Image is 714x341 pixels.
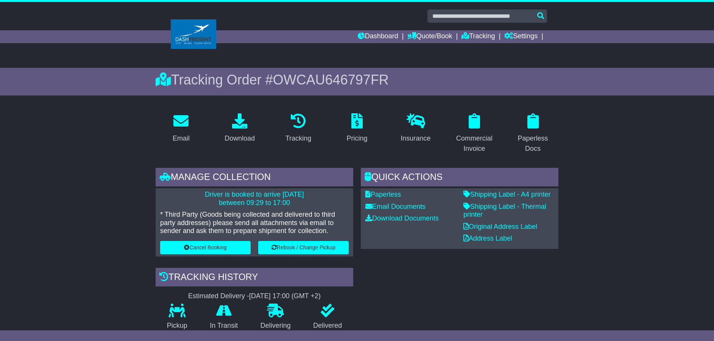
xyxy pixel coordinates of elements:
p: Delivered [302,322,354,330]
div: Insurance [401,133,430,144]
a: Paperless [365,191,401,198]
a: Commercial Invoice [449,111,500,156]
p: In Transit [199,322,249,330]
a: Address Label [463,235,512,242]
a: Tracking [461,30,495,43]
a: Pricing [341,111,372,146]
p: Driver is booked to arrive [DATE] between 09:29 to 17:00 [160,191,349,207]
div: Commercial Invoice [454,133,495,154]
a: Download Documents [365,214,439,222]
a: Email [168,111,195,146]
span: OWCAU646797FR [273,72,389,88]
a: Original Address Label [463,223,537,230]
a: Dashboard [358,30,398,43]
a: Tracking [281,111,316,146]
div: Estimated Delivery - [156,292,353,300]
p: Delivering [249,322,302,330]
div: Tracking history [156,268,353,288]
a: Shipping Label - A4 printer [463,191,550,198]
a: Insurance [396,111,435,146]
a: Settings [504,30,538,43]
a: Quote/Book [407,30,452,43]
div: Tracking Order # [156,72,558,88]
div: Tracking [285,133,311,144]
div: Quick Actions [361,168,558,188]
div: Paperless Docs [512,133,553,154]
a: Shipping Label - Thermal printer [463,203,546,219]
div: Pricing [346,133,367,144]
button: Cancel Booking [160,241,251,254]
button: Rebook / Change Pickup [258,241,349,254]
p: Pickup [156,322,199,330]
div: Email [173,133,190,144]
a: Paperless Docs [507,111,558,156]
p: * Third Party (Goods being collected and delivered to third party addresses) please send all atta... [160,211,349,235]
div: Download [224,133,255,144]
a: Email Documents [365,203,426,210]
div: Manage collection [156,168,353,188]
div: [DATE] 17:00 (GMT +2) [249,292,321,300]
a: Download [220,111,260,146]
